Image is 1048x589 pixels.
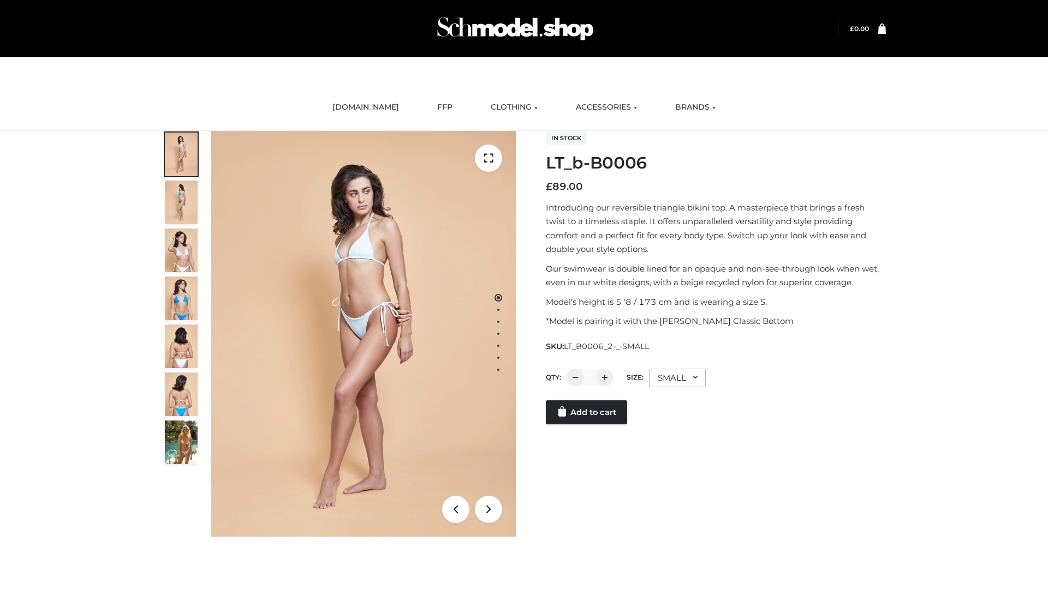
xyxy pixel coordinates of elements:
a: BRANDS [667,95,724,119]
img: Arieltop_CloudNine_AzureSky2.jpg [165,420,198,464]
img: ArielClassicBikiniTop_CloudNine_AzureSky_OW114ECO_4-scaled.jpg [165,277,198,320]
span: £ [850,25,854,33]
img: ArielClassicBikiniTop_CloudNine_AzureSky_OW114ECO_3-scaled.jpg [165,229,198,272]
img: ArielClassicBikiniTop_CloudNine_AzureSky_OW114ECO_1-scaled.jpg [165,133,198,176]
label: Size: [627,373,644,381]
a: [DOMAIN_NAME] [324,95,407,119]
a: FFP [429,95,461,119]
p: Introducing our reversible triangle bikini top. A masterpiece that brings a fresh twist to a time... [546,201,886,256]
a: CLOTHING [483,95,546,119]
label: QTY: [546,373,561,381]
h1: LT_b-B0006 [546,153,886,173]
div: SMALL [649,369,706,387]
a: Add to cart [546,400,627,424]
span: In stock [546,131,587,145]
span: SKU: [546,340,650,353]
img: ArielClassicBikiniTop_CloudNine_AzureSky_OW114ECO_8-scaled.jpg [165,372,198,416]
span: LT_B0006_2-_-SMALL [564,341,649,351]
p: Model’s height is 5 ‘8 / 173 cm and is wearing a size S. [546,295,886,309]
img: Schmodel Admin 964 [433,7,597,50]
img: ArielClassicBikiniTop_CloudNine_AzureSky_OW114ECO_7-scaled.jpg [165,324,198,368]
a: ACCESSORIES [568,95,645,119]
img: ArielClassicBikiniTop_CloudNine_AzureSky_OW114ECO_2-scaled.jpg [165,181,198,224]
span: £ [546,181,552,193]
bdi: 89.00 [546,181,583,193]
a: £0.00 [850,25,869,33]
bdi: 0.00 [850,25,869,33]
p: Our swimwear is double lined for an opaque and non-see-through look when wet, even in our white d... [546,262,886,290]
p: *Model is pairing it with the [PERSON_NAME] Classic Bottom [546,314,886,328]
img: ArielClassicBikiniTop_CloudNine_AzureSky_OW114ECO_1 [211,131,516,537]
